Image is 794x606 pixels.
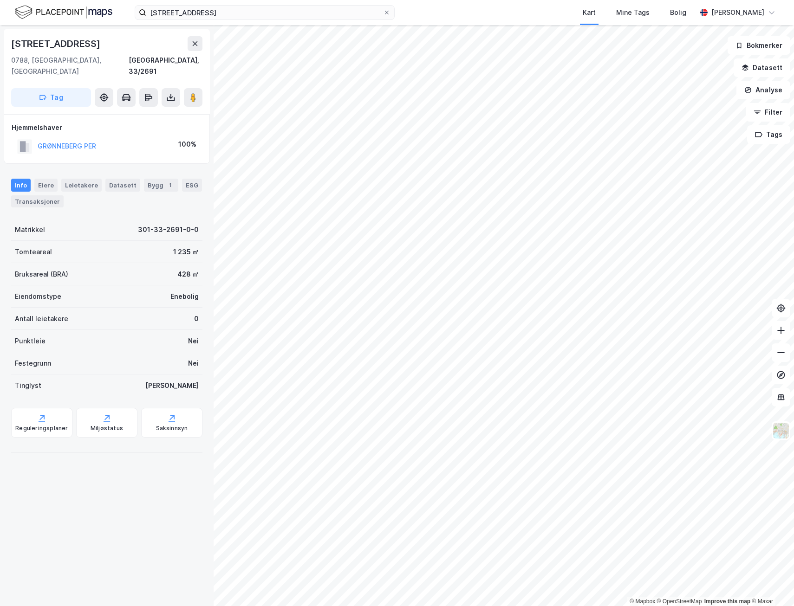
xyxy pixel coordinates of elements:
input: Søk på adresse, matrikkel, gårdeiere, leietakere eller personer [146,6,383,19]
img: logo.f888ab2527a4732fd821a326f86c7f29.svg [15,4,112,20]
div: Punktleie [15,335,46,347]
div: [PERSON_NAME] [711,7,764,18]
div: 1 235 ㎡ [173,246,199,258]
div: 100% [178,139,196,150]
button: Tag [11,88,91,107]
div: Hjemmelshaver [12,122,202,133]
div: Antall leietakere [15,313,68,324]
a: Mapbox [630,598,655,605]
div: Festegrunn [15,358,51,369]
div: Bolig [670,7,686,18]
div: Nei [188,335,199,347]
button: Datasett [734,58,790,77]
div: Enebolig [170,291,199,302]
div: Miljøstatus [91,425,123,432]
div: Mine Tags [616,7,650,18]
button: Bokmerker [728,36,790,55]
div: Transaksjoner [11,195,64,207]
div: ESG [182,179,202,192]
button: Analyse [736,81,790,99]
div: Bruksareal (BRA) [15,269,68,280]
div: [PERSON_NAME] [145,380,199,391]
div: Info [11,179,31,192]
div: Tomteareal [15,246,52,258]
button: Tags [747,125,790,144]
div: Leietakere [61,179,102,192]
div: 428 ㎡ [177,269,199,280]
div: [STREET_ADDRESS] [11,36,102,51]
div: Nei [188,358,199,369]
div: Eiendomstype [15,291,61,302]
button: Filter [746,103,790,122]
iframe: Chat Widget [748,561,794,606]
img: Z [772,422,790,439]
div: [GEOGRAPHIC_DATA], 33/2691 [129,55,202,77]
a: Improve this map [704,598,750,605]
div: Datasett [105,179,140,192]
div: 0788, [GEOGRAPHIC_DATA], [GEOGRAPHIC_DATA] [11,55,129,77]
div: 1 [165,181,175,190]
div: 301-33-2691-0-0 [138,224,199,235]
div: Bygg [144,179,178,192]
div: 0 [194,313,199,324]
div: Saksinnsyn [156,425,188,432]
div: Matrikkel [15,224,45,235]
div: Kart [583,7,596,18]
div: Eiere [34,179,58,192]
div: Tinglyst [15,380,41,391]
a: OpenStreetMap [657,598,702,605]
div: Reguleringsplaner [15,425,68,432]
